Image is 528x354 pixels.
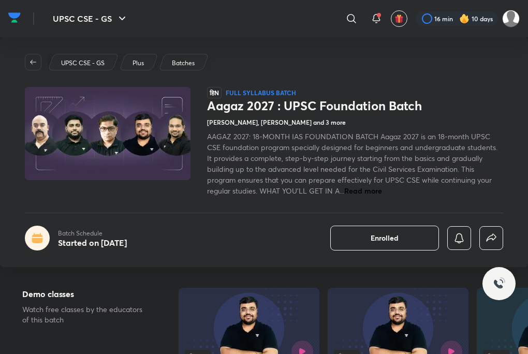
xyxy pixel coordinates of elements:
p: Full Syllabus Batch [226,89,296,97]
button: Enrolled [330,226,439,250]
h4: [PERSON_NAME], [PERSON_NAME] and 3 more [207,117,346,127]
a: Batches [170,58,197,68]
img: streak [459,13,470,24]
button: UPSC CSE - GS [47,8,135,29]
img: Ayush Kumar [502,10,520,27]
span: हिN [207,87,222,98]
span: Read more [344,186,382,196]
img: Thumbnail [23,86,192,181]
button: avatar [391,10,407,27]
h5: Demo classes [22,288,148,300]
h1: Aagaz 2027 : UPSC Foundation Batch [207,98,503,113]
p: Batch Schedule [58,229,127,238]
a: Plus [131,58,146,68]
img: Company Logo [8,10,21,25]
span: Enrolled [371,233,399,243]
p: Watch free classes by the educators of this batch [22,304,148,325]
p: Batches [172,58,195,68]
h4: Started on [DATE] [58,237,127,248]
a: Company Logo [8,10,21,28]
p: UPSC CSE - GS [61,58,105,68]
p: Plus [133,58,144,68]
span: AAGAZ 2027: 18-MONTH IAS FOUNDATION BATCH Aagaz 2027 is an 18-month UPSC CSE foundation program s... [207,131,497,196]
img: avatar [394,14,404,23]
a: UPSC CSE - GS [60,58,107,68]
img: ttu [493,277,505,290]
